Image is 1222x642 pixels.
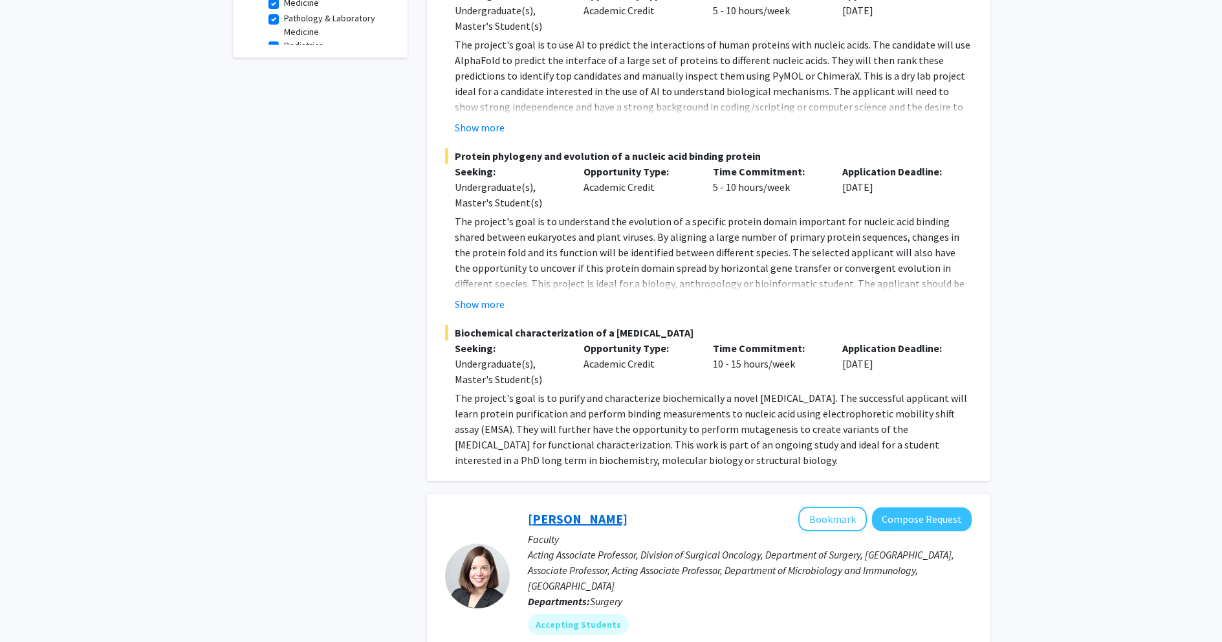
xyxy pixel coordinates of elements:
[455,356,565,387] div: Undergraduate(s), Master's Student(s)
[455,120,505,135] button: Show more
[574,340,703,387] div: Academic Credit
[590,595,622,608] span: Surgery
[455,340,565,356] p: Seeking:
[455,164,565,179] p: Seeking:
[798,507,867,531] button: Add Chrystal Paulos to Bookmarks
[528,531,972,547] p: Faculty
[713,164,823,179] p: Time Commitment:
[10,584,55,632] iframe: Chat
[455,214,972,322] p: The project's goal is to understand the evolution of a specific protein domain important for nucl...
[455,390,972,468] p: The project's goal is to purify and characterize biochemically a novel [MEDICAL_DATA]. The succes...
[842,164,952,179] p: Application Deadline:
[455,296,505,312] button: Show more
[713,340,823,356] p: Time Commitment:
[445,148,972,164] span: Protein phylogeny and evolution of a nucleic acid binding protein
[284,12,391,39] label: Pathology & Laboratory Medicine
[445,325,972,340] span: Biochemical characterization of a [MEDICAL_DATA]
[872,507,972,531] button: Compose Request to Chrystal Paulos
[528,595,590,608] b: Departments:
[455,179,565,210] div: Undergraduate(s), Master's Student(s)
[574,164,703,210] div: Academic Credit
[455,3,565,34] div: Undergraduate(s), Master's Student(s)
[703,164,833,210] div: 5 - 10 hours/week
[284,39,323,52] label: Pediatrics
[584,164,693,179] p: Opportunity Type:
[455,37,972,146] p: The project's goal is to use AI to predict the interactions of human proteins with nucleic acids....
[833,164,962,210] div: [DATE]
[528,547,972,593] p: Acting Associate Professor, Division of Surgical Oncology, Department of Surgery, [GEOGRAPHIC_DAT...
[528,511,627,527] a: [PERSON_NAME]
[833,340,962,387] div: [DATE]
[528,614,629,635] mat-chip: Accepting Students
[703,340,833,387] div: 10 - 15 hours/week
[584,340,693,356] p: Opportunity Type:
[842,340,952,356] p: Application Deadline:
